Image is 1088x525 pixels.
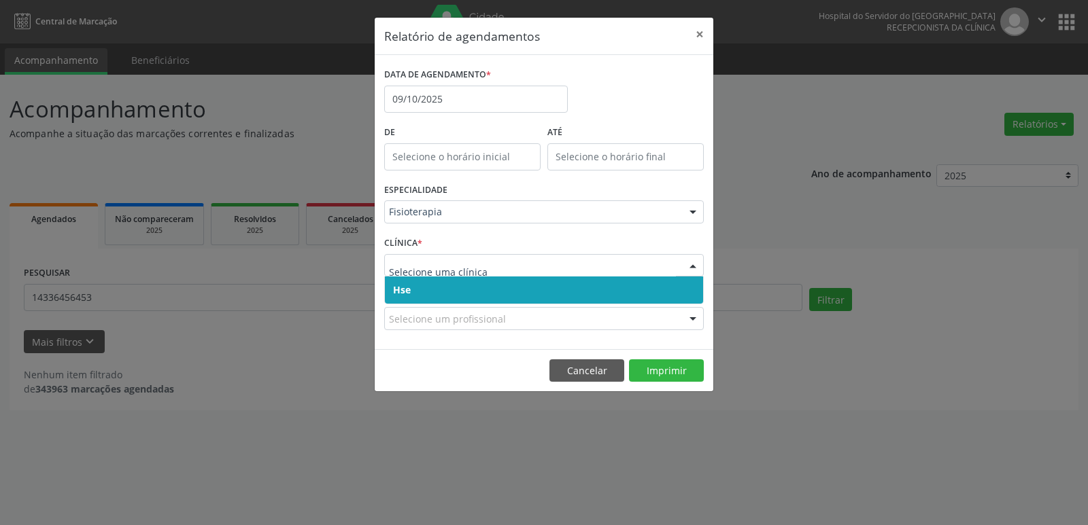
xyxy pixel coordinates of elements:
label: De [384,122,541,143]
input: Selecione o horário final [547,143,704,170]
label: ATÉ [547,122,704,143]
label: CLÍNICA [384,233,422,254]
button: Imprimir [629,359,704,382]
input: Selecione uma clínica [389,259,676,286]
input: Selecione uma data ou intervalo [384,86,568,113]
label: DATA DE AGENDAMENTO [384,65,491,86]
input: Selecione o horário inicial [384,143,541,170]
span: Hse [393,283,411,296]
label: ESPECIALIDADE [384,180,447,201]
span: Fisioterapia [389,205,676,219]
button: Cancelar [549,359,624,382]
span: Selecione um profissional [389,312,506,326]
button: Close [686,18,713,51]
h5: Relatório de agendamentos [384,27,540,45]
